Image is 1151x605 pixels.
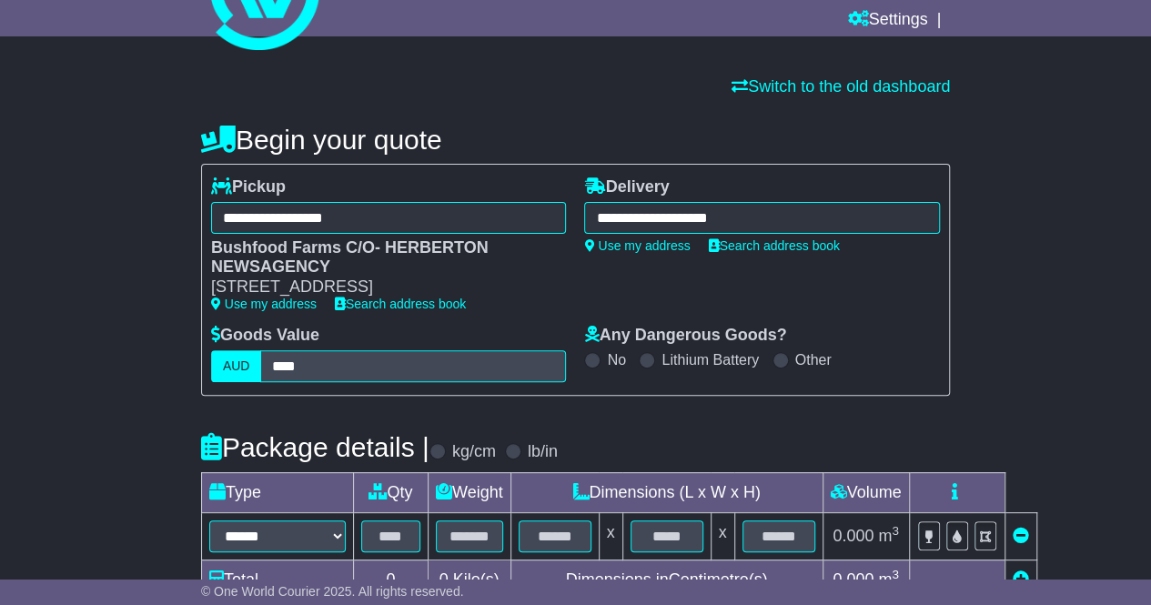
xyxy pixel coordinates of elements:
span: 0.000 [833,570,873,589]
td: Type [201,472,353,512]
label: lb/in [528,442,558,462]
label: Delivery [584,177,669,197]
a: Use my address [211,297,317,311]
a: Add new item [1013,570,1029,589]
a: Use my address [584,238,690,253]
h4: Package details | [201,432,429,462]
td: Dimensions (L x W x H) [510,472,823,512]
label: Pickup [211,177,286,197]
td: Weight [428,472,510,512]
a: Settings [847,5,927,36]
label: Other [795,351,832,368]
span: © One World Courier 2025. All rights reserved. [201,584,464,599]
sup: 3 [892,524,899,538]
span: m [878,527,899,545]
span: 0 [439,570,449,589]
td: Qty [353,472,428,512]
td: x [599,512,622,560]
td: Total [201,560,353,600]
a: Switch to the old dashboard [732,77,950,96]
label: Lithium Battery [661,351,759,368]
div: Bushfood Farms C/O- HERBERTON NEWSAGENCY [211,238,549,277]
label: Any Dangerous Goods? [584,326,786,346]
span: m [878,570,899,589]
td: Dimensions in Centimetre(s) [510,560,823,600]
label: Goods Value [211,326,319,346]
sup: 3 [892,568,899,581]
td: Kilo(s) [428,560,510,600]
a: Search address book [709,238,840,253]
a: Remove this item [1013,527,1029,545]
a: Search address book [335,297,466,311]
td: 0 [353,560,428,600]
td: Volume [823,472,909,512]
label: No [607,351,625,368]
td: x [711,512,734,560]
span: 0.000 [833,527,873,545]
label: kg/cm [452,442,496,462]
label: AUD [211,350,262,382]
div: [STREET_ADDRESS] [211,277,549,297]
h4: Begin your quote [201,125,950,155]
